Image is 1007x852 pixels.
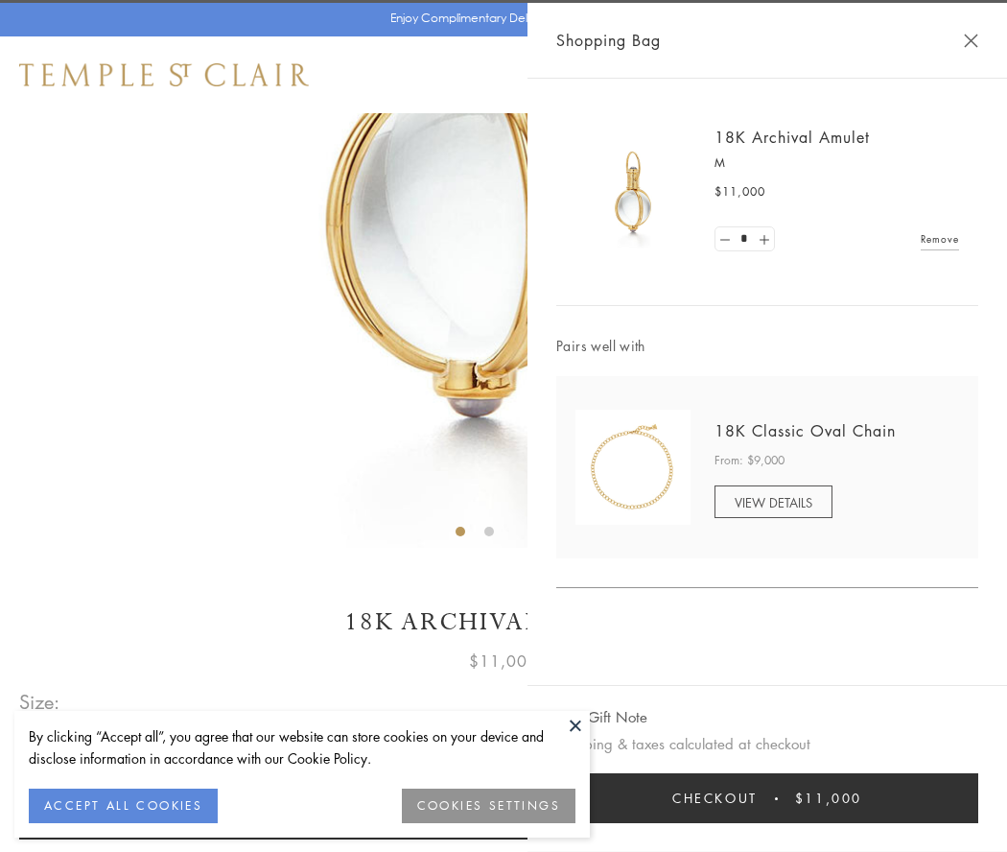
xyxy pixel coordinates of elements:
[754,227,773,251] a: Set quantity to 2
[556,705,647,729] button: Add Gift Note
[556,335,978,357] span: Pairs well with
[556,28,661,53] span: Shopping Bag
[795,788,862,809] span: $11,000
[19,686,61,718] span: Size:
[19,605,988,639] h1: 18K Archival Amulet
[714,154,959,173] p: M
[575,410,691,525] img: N88865-OV18
[715,227,735,251] a: Set quantity to 0
[19,63,309,86] img: Temple St. Clair
[714,420,896,441] a: 18K Classic Oval Chain
[29,789,218,823] button: ACCEPT ALL COOKIES
[672,788,758,809] span: Checkout
[964,34,978,48] button: Close Shopping Bag
[402,789,575,823] button: COOKIES SETTINGS
[556,773,978,823] button: Checkout $11,000
[714,485,832,518] a: VIEW DETAILS
[714,182,765,201] span: $11,000
[556,732,978,756] p: Shipping & taxes calculated at checkout
[575,134,691,249] img: 18K Archival Amulet
[29,725,575,769] div: By clicking “Accept all”, you agree that our website can store cookies on your device and disclos...
[714,451,785,470] span: From: $9,000
[469,649,538,674] span: $11,000
[714,127,870,148] a: 18K Archival Amulet
[390,9,608,28] p: Enjoy Complimentary Delivery & Returns
[921,228,959,249] a: Remove
[735,493,812,511] span: VIEW DETAILS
